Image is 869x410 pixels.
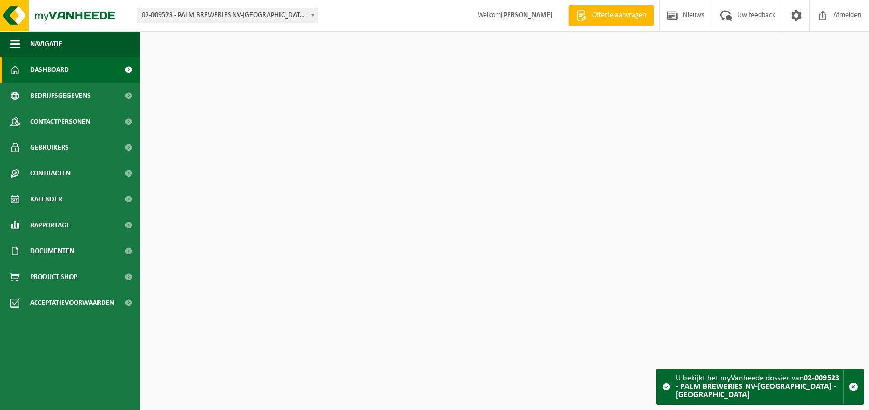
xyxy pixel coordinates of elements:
[676,374,839,399] strong: 02-009523 - PALM BREWERIES NV-[GEOGRAPHIC_DATA] - [GEOGRAPHIC_DATA]
[30,212,70,238] span: Rapportage
[590,10,649,21] span: Offerte aanvragen
[676,369,843,404] div: U bekijkt het myVanheede dossier van
[30,290,114,316] span: Acceptatievoorwaarden
[30,57,69,83] span: Dashboard
[137,8,318,23] span: 02-009523 - PALM BREWERIES NV-RODENBACH - ROESELARE
[30,186,62,212] span: Kalender
[30,160,71,186] span: Contracten
[501,11,553,19] strong: [PERSON_NAME]
[30,109,90,135] span: Contactpersonen
[568,5,654,26] a: Offerte aanvragen
[30,83,91,109] span: Bedrijfsgegevens
[30,135,69,160] span: Gebruikers
[30,264,77,290] span: Product Shop
[30,31,62,57] span: Navigatie
[30,238,74,264] span: Documenten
